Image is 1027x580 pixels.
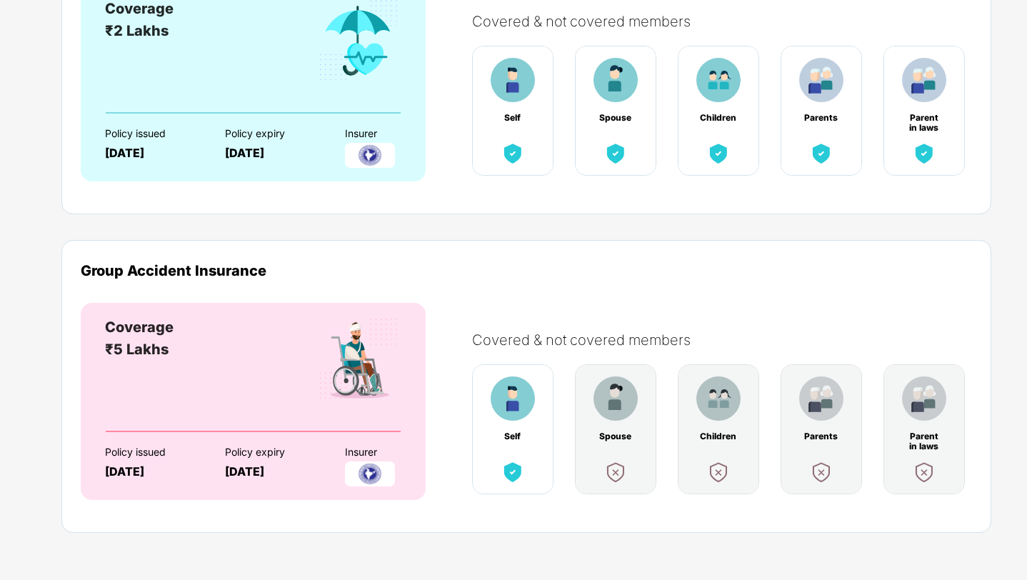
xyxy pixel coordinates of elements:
span: ₹5 Lakhs [105,341,169,358]
div: Group Accident Insurance [81,262,972,279]
div: Parents [803,431,840,441]
img: benefitCardImg [911,141,937,166]
img: benefitCardImg [696,376,741,421]
img: benefitCardImg [500,459,526,485]
div: Self [494,431,531,441]
img: benefitCardImg [593,376,638,421]
div: Self [494,113,531,123]
img: InsurerLogo [345,461,395,486]
div: Coverage [105,316,174,339]
img: benefitCardImg [491,376,535,421]
div: Insurer [345,128,440,139]
div: Policy expiry [225,128,320,139]
img: benefitCardImg [593,58,638,102]
div: Children [700,431,737,441]
img: benefitCardImg [799,58,843,102]
img: benefitCardImg [706,141,731,166]
div: Parent in laws [906,431,943,441]
div: Children [700,113,737,123]
img: benefitCardImg [902,58,946,102]
div: Covered & not covered members [472,13,986,30]
img: benefitCardImg [316,316,401,402]
img: benefitCardImg [491,58,535,102]
img: InsurerLogo [345,143,395,168]
img: benefitCardImg [706,459,731,485]
div: Insurer [345,446,440,458]
div: Parent in laws [906,113,943,123]
img: benefitCardImg [799,376,843,421]
img: benefitCardImg [500,141,526,166]
img: benefitCardImg [808,141,834,166]
div: Policy expiry [225,446,320,458]
img: benefitCardImg [696,58,741,102]
div: [DATE] [225,146,320,160]
img: benefitCardImg [911,459,937,485]
div: Covered & not covered members [472,331,986,349]
img: benefitCardImg [603,141,628,166]
div: Policy issued [105,128,200,139]
div: [DATE] [105,146,200,160]
div: [DATE] [225,465,320,479]
div: Parents [803,113,840,123]
div: Policy issued [105,446,200,458]
span: ₹2 Lakhs [105,22,169,39]
img: benefitCardImg [808,459,834,485]
div: [DATE] [105,465,200,479]
div: Spouse [597,431,634,441]
div: Spouse [597,113,634,123]
img: benefitCardImg [902,376,946,421]
img: benefitCardImg [603,459,628,485]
